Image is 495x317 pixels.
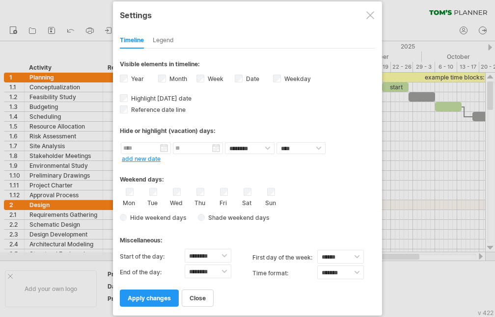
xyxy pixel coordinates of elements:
[127,214,186,221] span: Hide weekend days
[123,197,135,207] label: Mon
[252,265,317,281] label: Time format:
[128,294,171,302] span: apply changes
[120,33,144,49] div: Timeline
[282,75,311,82] label: Weekday
[122,155,161,162] a: add new date
[205,214,269,221] span: Shade weekend days
[167,75,187,82] label: Month
[120,264,185,280] label: End of the day:
[120,60,375,71] div: Visible elements in timeline:
[244,75,259,82] label: Date
[120,166,375,185] div: Weekend days:
[146,197,159,207] label: Tue
[153,33,174,49] div: Legend
[129,75,144,82] label: Year
[120,249,185,264] label: Start of the day:
[120,6,375,24] div: Settings
[129,106,186,113] span: Reference date line
[120,227,375,246] div: Miscellaneous:
[120,290,179,307] a: apply changes
[264,197,276,207] label: Sun
[252,250,317,265] label: first day of the week:
[193,197,206,207] label: Thu
[241,197,253,207] label: Sat
[206,75,223,82] label: Week
[120,127,375,134] div: Hide or highlight (vacation) days:
[170,197,182,207] label: Wed
[190,294,206,302] span: close
[129,95,192,102] span: Highlight [DATE] date
[182,290,214,307] a: close
[217,197,229,207] label: Fri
